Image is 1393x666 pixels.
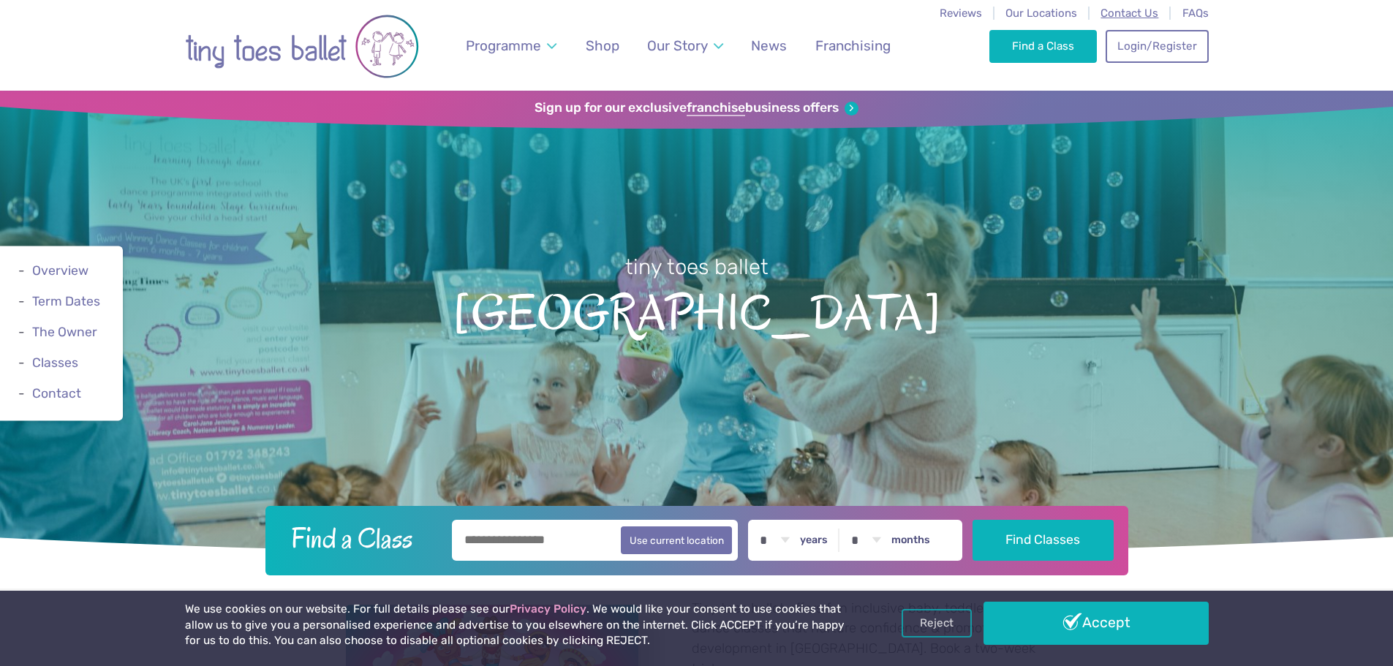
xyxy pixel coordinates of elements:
a: Login/Register [1106,30,1208,62]
a: Accept [984,602,1209,644]
a: Contact [32,387,81,401]
button: Find Classes [973,520,1114,561]
strong: franchise [687,100,745,116]
a: FAQs [1182,7,1209,20]
img: tiny toes ballet [185,10,419,83]
a: Reject [902,609,972,637]
a: Term Dates [32,294,100,309]
a: Find a Class [989,30,1097,62]
a: Our Story [640,29,730,63]
a: Our Locations [1005,7,1077,20]
span: [GEOGRAPHIC_DATA] [26,281,1367,341]
a: Sign up for our exclusivefranchisebusiness offers [535,100,858,116]
a: Franchising [808,29,897,63]
span: Franchising [815,37,891,54]
label: months [891,534,930,547]
span: Our Story [647,37,708,54]
a: Reviews [940,7,982,20]
a: The Owner [32,325,97,339]
span: Shop [586,37,619,54]
a: Contact Us [1101,7,1158,20]
a: Privacy Policy [510,602,586,616]
h2: Find a Class [279,520,442,556]
a: Classes [32,356,78,371]
a: Overview [32,263,88,278]
small: tiny toes ballet [625,254,769,279]
button: Use current location [621,526,733,554]
span: News [751,37,787,54]
a: Programme [458,29,563,63]
a: News [744,29,794,63]
label: years [800,534,828,547]
a: Shop [578,29,626,63]
span: Programme [466,37,541,54]
p: We use cookies on our website. For full details please see our . We would like your consent to us... [185,602,850,649]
